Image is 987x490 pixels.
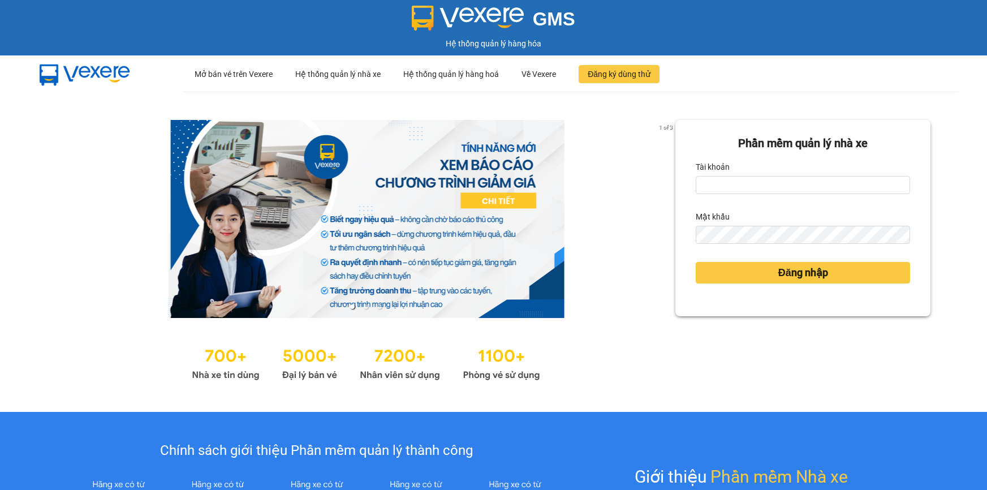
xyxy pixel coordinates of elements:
input: Tài khoản [696,176,910,194]
label: Mật khẩu [696,208,730,226]
div: Hệ thống quản lý hàng hoá [403,56,499,92]
input: Mật khẩu [696,226,910,244]
button: previous slide / item [57,120,72,318]
span: Đăng nhập [778,265,828,281]
span: Đăng ký dùng thử [588,68,650,80]
div: Phần mềm quản lý nhà xe [696,135,910,152]
span: GMS [533,8,575,29]
button: Đăng nhập [696,262,910,283]
a: GMS [412,17,575,26]
button: next slide / item [660,120,675,318]
li: slide item 2 [364,304,368,309]
span: Phần mềm Nhà xe [710,463,848,490]
div: Về Vexere [521,56,556,92]
div: Giới thiệu [635,463,848,490]
div: Hệ thống quản lý nhà xe [295,56,381,92]
img: mbUUG5Q.png [28,55,141,93]
img: logo 2 [412,6,524,31]
button: Đăng ký dùng thử [579,65,660,83]
label: Tài khoản [696,158,730,176]
p: 1 of 3 [656,120,675,135]
li: slide item 3 [377,304,382,309]
img: Statistics.png [192,341,540,384]
div: Hệ thống quản lý hàng hóa [3,37,984,50]
div: Chính sách giới thiệu Phần mềm quản lý thành công [69,440,564,462]
div: Mở bán vé trên Vexere [195,56,273,92]
li: slide item 1 [350,304,355,309]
